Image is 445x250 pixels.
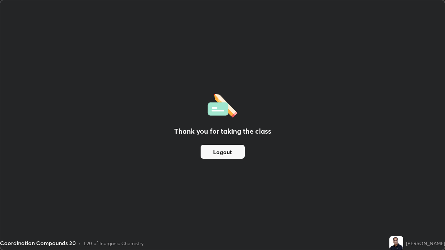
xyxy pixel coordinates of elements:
[79,240,81,247] div: •
[406,240,445,247] div: [PERSON_NAME]
[201,145,245,159] button: Logout
[208,91,237,118] img: offlineFeedback.1438e8b3.svg
[174,126,271,136] h2: Thank you for taking the class
[84,240,144,247] div: L20 of Inorganic Chemistry
[389,236,403,250] img: 3dc1d34bbd0749198e44da3d304f49f3.jpg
